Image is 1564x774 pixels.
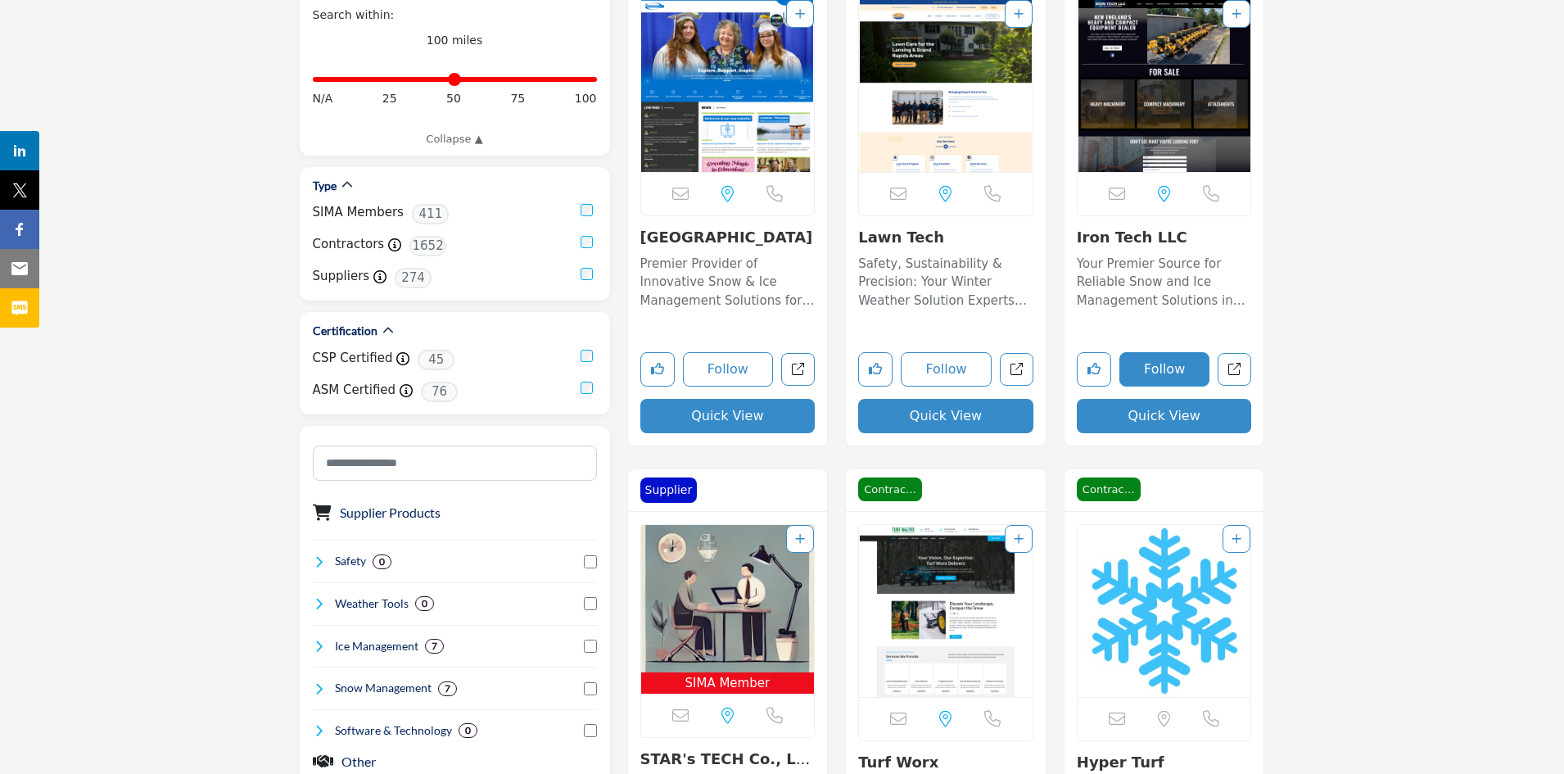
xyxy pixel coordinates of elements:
span: 1652 [409,236,446,256]
a: Open lisd-tech-center in new tab [781,353,815,387]
h3: LISD Tech Center [640,229,816,247]
span: Contractor [1077,478,1141,502]
a: Add To List [1014,532,1024,545]
h2: Type [313,178,337,194]
a: Hyper Turf [1077,754,1164,771]
span: SIMA Member [644,674,811,693]
label: SIMA Members [313,203,404,222]
a: Open Listing in new tab [1078,525,1251,697]
a: Add To List [795,7,805,20]
div: 7 Results For Ice Management [425,639,444,654]
a: Open Listing in new tab [641,525,815,695]
button: Quick View [858,399,1033,433]
b: 7 [445,683,450,695]
a: Turf Worx [858,754,938,771]
a: Safety, Sustainability & Precision: Your Winter Weather Solution Experts Operating within the Sno... [858,251,1033,310]
span: 45 [418,350,454,370]
span: Contractor [858,478,922,502]
input: SIMA Members checkbox [581,204,593,216]
button: Supplier Products [340,503,441,523]
div: 0 Results For Safety [373,554,391,569]
input: Contractors checkbox [581,236,593,248]
p: Safety, Sustainability & Precision: Your Winter Weather Solution Experts Operating within the Sno... [858,255,1033,310]
h3: Hyper Turf [1077,754,1252,772]
input: ASM Certified checkbox [581,382,593,394]
input: Select Software & Technology checkbox [584,724,597,737]
a: Open Listing in new tab [859,525,1033,697]
span: 274 [395,268,432,288]
a: Add To List [1232,532,1241,545]
button: Other [341,752,376,772]
span: 25 [382,90,397,107]
h3: Turf Worx [858,754,1033,772]
button: Like listing [1077,352,1111,387]
button: Like listing [858,352,893,387]
input: Select Safety checkbox [584,555,597,568]
h4: Safety: Safety refers to the measures, practices, and protocols implemented to protect individual... [335,553,366,569]
h4: Weather Tools: Weather Tools refer to instruments, software, and technologies used to monitor, pr... [335,595,409,612]
label: CSP Certified [313,349,393,368]
h4: Snow Management: Snow management involves the removal, relocation, and mitigation of snow accumul... [335,680,432,696]
div: 0 Results For Software & Technology [459,723,477,738]
span: 50 [446,90,461,107]
button: Follow [1119,352,1210,387]
a: [GEOGRAPHIC_DATA] [640,229,813,246]
h3: Iron Tech LLC [1077,229,1252,247]
img: STAR's TECH Co., Ltd. [641,525,815,672]
a: Lawn Tech [858,229,944,246]
label: ASM Certified [313,381,396,400]
a: Add To List [1014,7,1024,20]
button: Follow [901,352,992,387]
b: 0 [422,598,427,609]
input: Select Snow Management checkbox [584,682,597,695]
b: 0 [465,725,471,736]
span: 100 [575,90,597,107]
a: Add To List [795,532,805,545]
span: 76 [421,382,458,402]
h3: STAR's TECH Co., Ltd. [640,750,816,768]
a: Add To List [1232,7,1241,20]
h4: Ice Management: Ice management involves the control, removal, and prevention of ice accumulation ... [335,638,418,654]
b: 0 [379,556,385,568]
button: Quick View [640,399,816,433]
input: CSP Certified checkbox [581,350,593,362]
label: Contractors [313,235,385,254]
input: Suppliers checkbox [581,268,593,280]
label: Suppliers [313,267,370,286]
span: N/A [313,90,333,107]
a: Open lawn-tech in new tab [1000,353,1033,387]
input: Select Weather Tools checkbox [584,597,597,610]
b: 7 [432,640,437,652]
a: Premier Provider of Innovative Snow & Ice Management Solutions for Uninterrupted Winter Safety Ne... [640,251,816,310]
p: Your Premier Source for Reliable Snow and Ice Management Solutions in [GEOGRAPHIC_DATA] Specializ... [1077,255,1252,310]
span: 75 [510,90,525,107]
span: 411 [412,204,449,224]
h3: Lawn Tech [858,229,1033,247]
p: Supplier [645,482,693,499]
input: Search Category [313,446,597,481]
a: Open iron-tech-llc in new tab [1218,353,1251,387]
p: Premier Provider of Innovative Snow & Ice Management Solutions for Uninterrupted Winter Safety Ne... [640,255,816,310]
a: Collapse ▲ [313,131,597,147]
img: Hyper Turf [1078,525,1251,697]
a: Your Premier Source for Reliable Snow and Ice Management Solutions in [GEOGRAPHIC_DATA] Specializ... [1077,251,1252,310]
div: Search within: [313,7,597,24]
button: Quick View [1077,399,1252,433]
button: Like listing [640,352,675,387]
h2: Certification [313,323,377,339]
input: Select Ice Management checkbox [584,640,597,653]
a: Iron Tech LLC [1077,229,1187,246]
button: Follow [683,352,774,387]
span: 100 miles [427,34,483,47]
div: 7 Results For Snow Management [438,681,457,696]
h4: Software & Technology: Software & Technology encompasses the development, implementation, and use... [335,722,452,739]
div: 0 Results For Weather Tools [415,596,434,611]
img: Turf Worx [859,525,1033,697]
